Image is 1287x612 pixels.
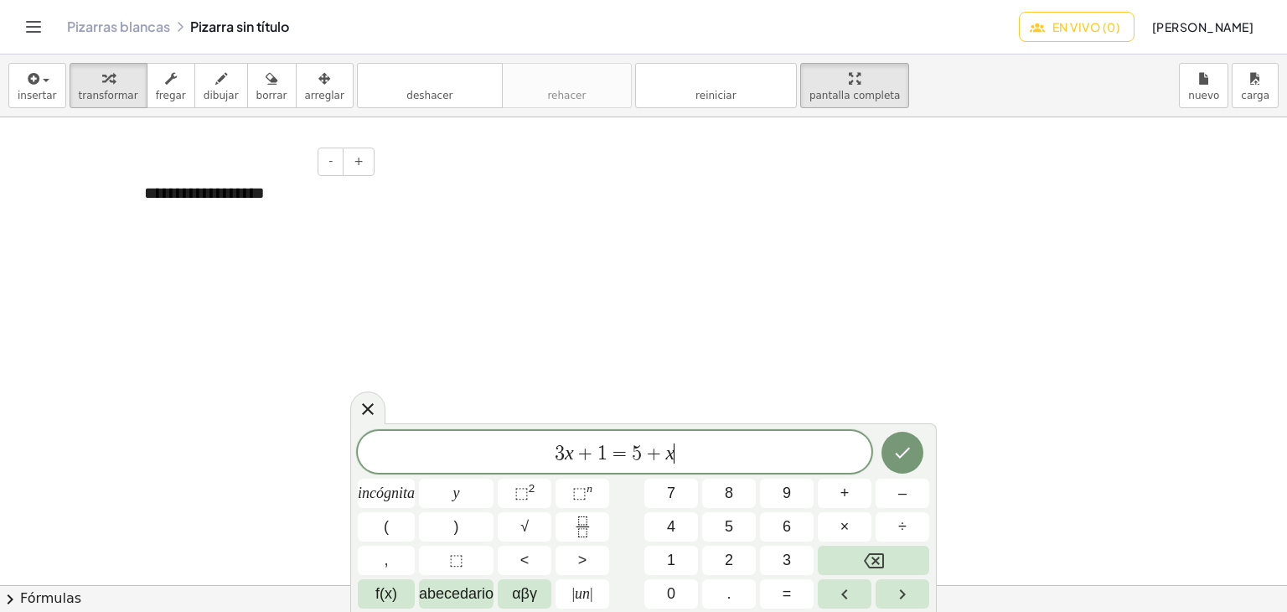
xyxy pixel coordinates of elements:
font: deshacer [406,90,452,101]
button: 4 [644,512,698,542]
button: 6 [760,512,814,542]
var: x [665,442,675,464]
button: nuevo [1179,63,1228,108]
span: 1 [597,443,607,464]
font: αβγ [512,585,537,602]
font: 5 [725,518,733,535]
button: 2 [702,546,756,575]
font: | [571,585,575,602]
button: , [358,546,415,575]
button: Más que [556,546,609,575]
font: - [328,154,333,168]
font: arreglar [305,90,344,101]
font: f(x) [375,585,397,602]
button: fregar [147,63,195,108]
button: Retroceso [818,546,929,575]
font: Fórmulas [20,590,81,606]
font: ( [384,518,389,535]
button: Menos que [498,546,551,575]
button: . [702,579,756,609]
font: ⬚ [514,485,529,501]
font: + [840,485,850,501]
button: 1 [644,546,698,575]
font: 0 [667,585,675,602]
button: Raíz cuadrada [498,512,551,542]
font: nuevo [1188,90,1219,101]
font: incógnita [358,485,415,501]
span: + [642,443,666,464]
button: Igual [760,579,814,609]
button: carga [1232,63,1279,108]
font: rehacer [547,90,586,101]
span: = [607,443,632,464]
var: x [565,442,574,464]
font: ⬚ [572,485,587,501]
font: 2 [725,552,733,568]
button: pantalla completa [800,63,910,108]
font: rehacer [511,70,623,86]
button: deshacerdeshacer [357,63,503,108]
button: Al cuadrado [498,479,551,508]
font: = [783,585,792,602]
button: 3 [760,546,814,575]
button: Hecho [881,432,923,474]
font: deshacer [366,70,494,86]
button: dibujar [194,63,248,108]
button: 7 [644,479,698,508]
font: 2 [529,482,535,495]
button: Veces [818,512,871,542]
span: 5 [632,443,642,464]
font: 6 [783,518,791,535]
font: reiniciar [695,90,737,101]
font: borrar [256,90,287,101]
button: Flecha izquierda [818,579,871,609]
button: 9 [760,479,814,508]
font: refrescar [644,70,788,86]
font: 7 [667,485,675,501]
font: > [578,552,587,568]
font: n [587,482,592,495]
button: Funciones [358,579,415,609]
font: < [520,552,530,568]
font: √ [520,518,529,535]
span: + [574,443,598,464]
button: borrar [247,63,297,108]
button: incógnita [358,479,415,508]
button: Flecha derecha [876,579,929,609]
font: × [840,518,850,535]
button: + [343,148,375,176]
font: [PERSON_NAME] [1152,19,1253,34]
button: Valor absoluto [556,579,609,609]
font: dibujar [204,90,239,101]
button: Más [818,479,871,508]
font: abecedario [419,585,494,602]
button: En vivo (0) [1019,12,1135,42]
a: Pizarras blancas [67,18,170,35]
font: ) [454,518,459,535]
button: y [419,479,494,508]
font: . [727,585,731,602]
button: Marcador de posición [419,546,494,575]
button: refrescarreiniciar [635,63,797,108]
font: En vivo (0) [1052,19,1120,34]
font: | [590,585,593,602]
button: alfabeto griego [498,579,551,609]
button: 0 [644,579,698,609]
font: 8 [725,485,733,501]
font: pantalla completa [809,90,901,101]
button: Dividir [876,512,929,542]
font: y [453,485,460,501]
button: arreglar [296,63,354,108]
button: 5 [702,512,756,542]
button: [PERSON_NAME] [1138,12,1267,42]
button: - [318,148,344,176]
font: carga [1241,90,1269,101]
font: 1 [667,552,675,568]
button: 8 [702,479,756,508]
font: un [575,585,590,602]
button: Alfabeto [419,579,494,609]
button: Cambiar navegación [20,13,47,40]
font: , [384,552,388,568]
